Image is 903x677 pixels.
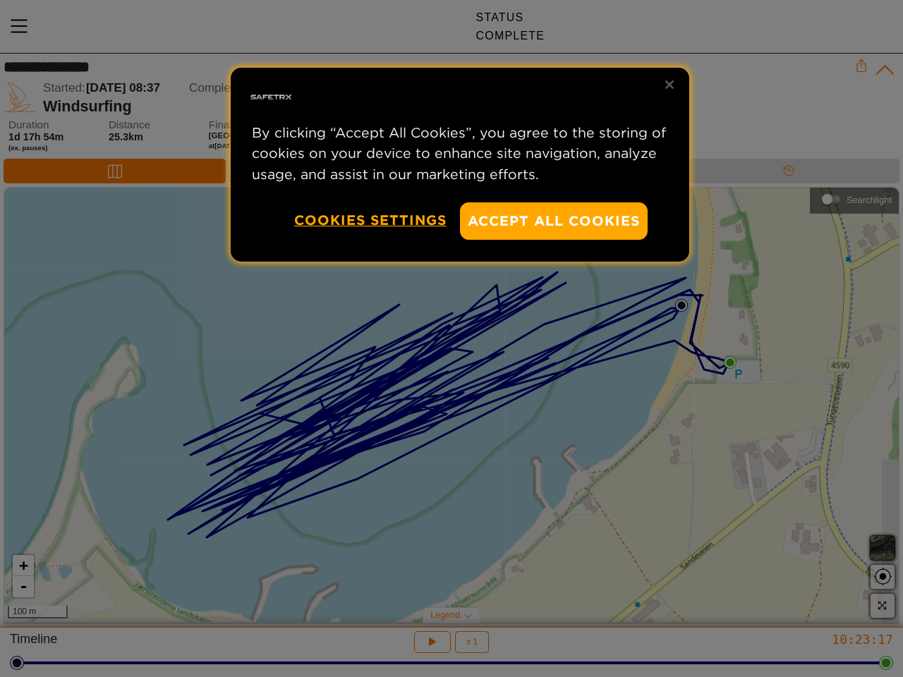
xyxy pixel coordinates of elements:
div: Privacy [231,68,689,262]
button: Close [654,69,685,100]
p: By clicking “Accept All Cookies”, you agree to the storing of cookies on your device to enhance s... [252,123,668,185]
button: Accept All Cookies [460,202,648,240]
img: Safe Tracks [248,75,293,120]
button: Cookies Settings [294,202,447,238]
